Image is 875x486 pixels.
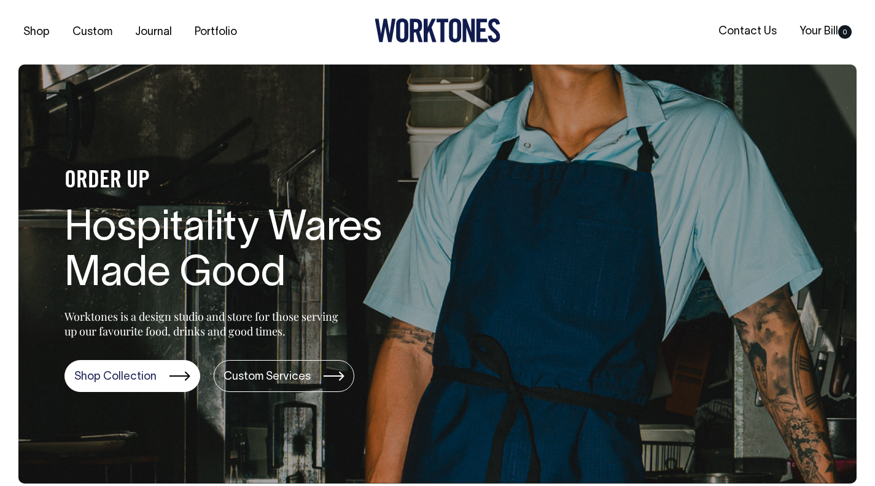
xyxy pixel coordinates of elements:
[18,22,55,42] a: Shop
[64,206,457,299] h1: Hospitality Wares Made Good
[64,360,200,392] a: Shop Collection
[714,22,782,42] a: Contact Us
[838,25,852,39] span: 0
[64,168,457,194] h4: ORDER UP
[68,22,117,42] a: Custom
[130,22,177,42] a: Journal
[190,22,242,42] a: Portfolio
[795,22,857,42] a: Your Bill0
[214,360,354,392] a: Custom Services
[64,309,344,339] p: Worktones is a design studio and store for those serving up our favourite food, drinks and good t...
